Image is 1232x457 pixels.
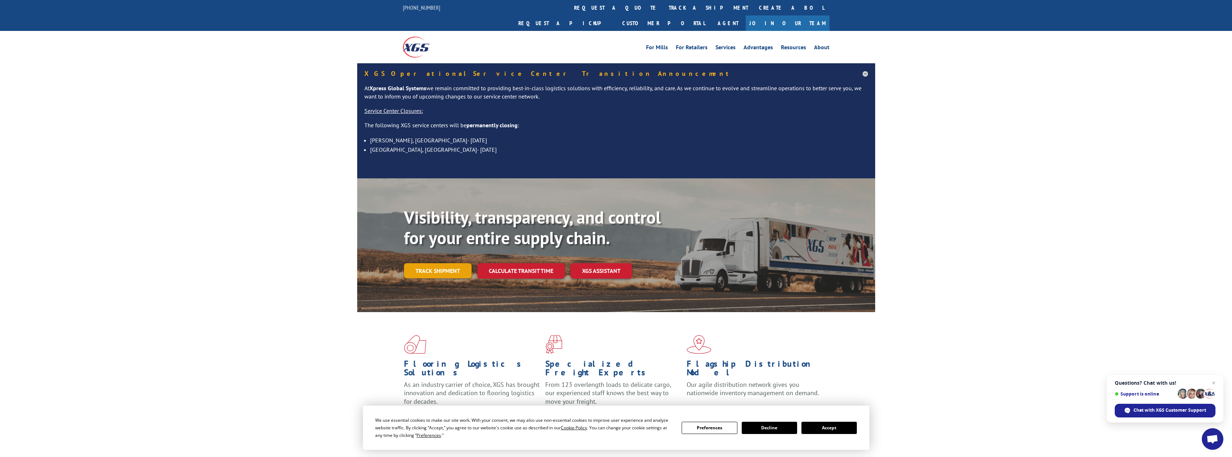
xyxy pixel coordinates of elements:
[1115,404,1215,417] span: Chat with XGS Customer Support
[687,360,823,380] h1: Flagship Distribution Model
[744,45,773,52] a: Advantages
[687,335,712,354] img: xgs-icon-flagship-distribution-model-red
[404,206,661,249] b: Visibility, transparency, and control for your entire supply chain.
[1115,391,1175,397] span: Support is online
[375,416,673,439] div: We use essential cookies to make our site work. With your consent, we may also use non-essential ...
[477,263,565,279] a: Calculate transit time
[570,263,632,279] a: XGS ASSISTANT
[545,335,562,354] img: xgs-icon-focused-on-flooring-red
[404,380,540,406] span: As an industry carrier of choice, XGS has brought innovation and dedication to flooring logistics...
[404,263,472,278] a: Track shipment
[710,15,746,31] a: Agent
[369,84,426,92] strong: Xpress Global Systems
[364,121,868,136] p: The following XGS service centers will be :
[417,432,441,438] span: Preferences
[746,15,829,31] a: Join Our Team
[801,422,857,434] button: Accept
[682,422,737,434] button: Preferences
[676,45,708,52] a: For Retailers
[814,45,829,52] a: About
[363,406,869,450] div: Cookie Consent Prompt
[364,70,868,77] h5: XGS Operational Service Center Transition Announcement
[1202,428,1223,450] a: Open chat
[364,84,868,107] p: At we remain committed to providing best-in-class logistics solutions with efficiency, reliabilit...
[545,360,681,380] h1: Specialized Freight Experts
[370,145,868,154] li: [GEOGRAPHIC_DATA], [GEOGRAPHIC_DATA]- [DATE]
[1115,380,1215,386] span: Questions? Chat with us!
[404,335,426,354] img: xgs-icon-total-supply-chain-intelligence-red
[617,15,710,31] a: Customer Portal
[370,136,868,145] li: [PERSON_NAME], [GEOGRAPHIC_DATA]- [DATE]
[404,360,540,380] h1: Flooring Logistics Solutions
[403,4,440,11] a: [PHONE_NUMBER]
[646,45,668,52] a: For Mills
[513,15,617,31] a: Request a pickup
[561,425,587,431] span: Cookie Policy
[781,45,806,52] a: Resources
[687,404,776,412] a: Learn More >
[545,380,681,412] p: From 123 overlength loads to delicate cargo, our experienced staff knows the best way to move you...
[467,122,518,129] strong: permanently closing
[715,45,736,52] a: Services
[687,380,819,397] span: Our agile distribution network gives you nationwide inventory management on demand.
[364,107,423,114] u: Service Center Closures:
[742,422,797,434] button: Decline
[1133,407,1206,413] span: Chat with XGS Customer Support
